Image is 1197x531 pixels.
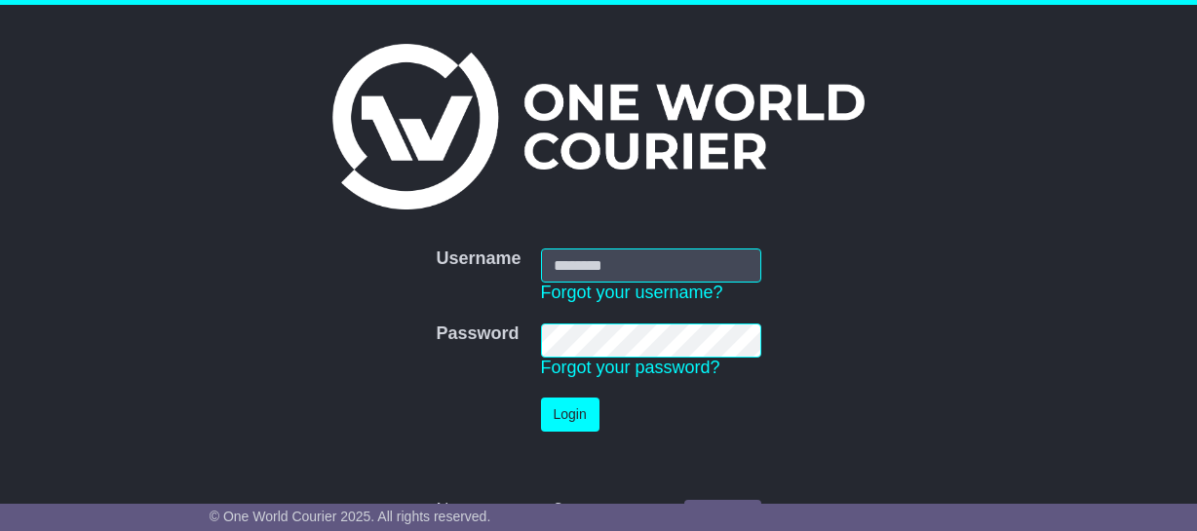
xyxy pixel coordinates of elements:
[541,358,720,377] a: Forgot your password?
[436,500,760,521] div: No account yet?
[210,509,491,524] span: © One World Courier 2025. All rights reserved.
[332,44,865,209] img: One World
[541,398,599,432] button: Login
[436,248,521,270] label: Username
[436,323,519,345] label: Password
[541,283,723,302] a: Forgot your username?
